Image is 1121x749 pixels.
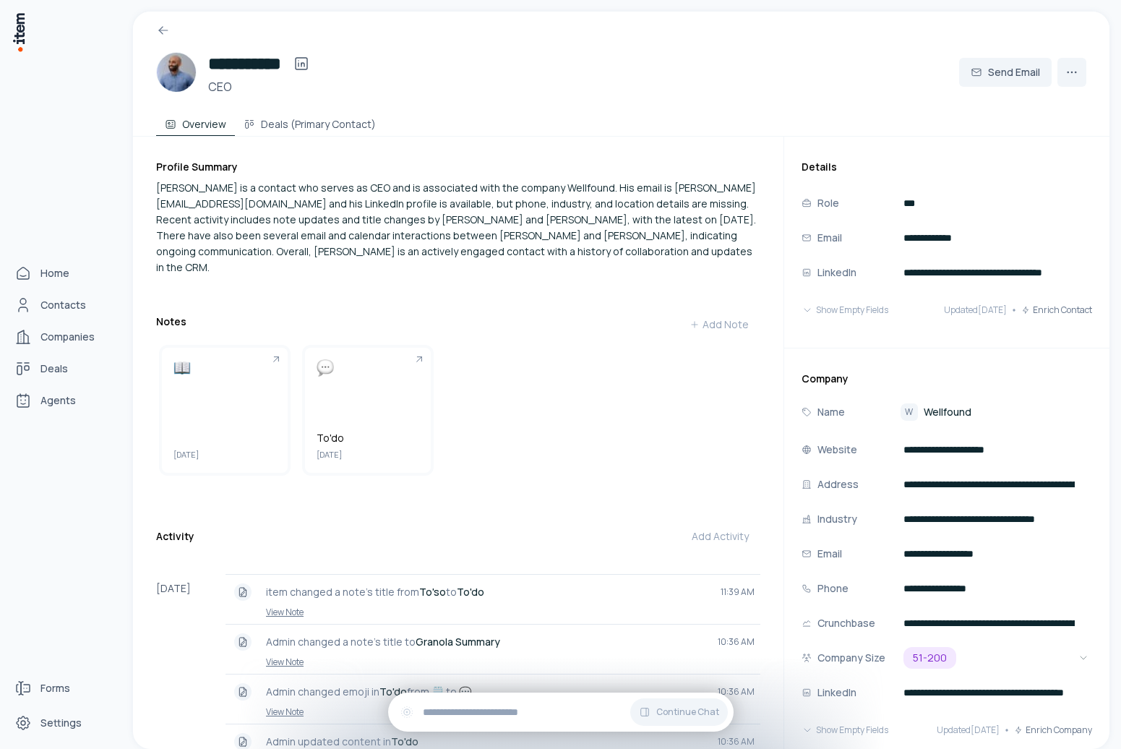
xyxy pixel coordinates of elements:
[901,403,971,421] a: WWellfound
[817,404,845,420] p: Name
[416,635,500,649] strong: Granola Summary
[817,195,839,211] p: Role
[40,330,95,344] span: Companies
[231,656,755,668] a: View Note
[156,314,186,329] h3: Notes
[317,448,419,461] span: [DATE]
[419,585,446,599] strong: To'so
[156,107,235,136] button: Overview
[817,476,859,492] p: Address
[656,706,719,718] span: Continue Chat
[817,615,875,631] p: Crunchbase
[266,635,706,649] p: Admin changed a note's title to
[173,359,191,377] img: book
[9,259,119,288] a: Home
[1014,716,1092,745] button: Enrich Company
[391,735,418,748] strong: To'do
[156,529,194,544] h3: Activity
[817,650,885,666] p: Company Size
[959,58,1052,87] button: Send Email
[9,709,119,737] a: Settings
[924,405,971,419] span: Wellfound
[379,685,407,698] strong: To'do
[718,736,755,748] span: 10:36 AM
[1021,296,1092,325] button: Enrich Contact
[40,393,76,408] span: Agents
[156,160,760,174] h3: Profile Summary
[817,685,856,701] p: LinkedIn
[235,107,385,136] button: Deals (Primary Contact)
[817,511,857,527] p: Industry
[40,361,68,376] span: Deals
[680,522,760,551] button: Add Activity
[317,431,419,445] h5: To'do
[266,585,709,599] p: item changed a note's title from to
[901,403,918,421] div: W
[12,12,26,53] img: Item Brain Logo
[630,698,728,726] button: Continue Chat
[266,735,706,749] p: Admin updated content in
[817,581,849,596] p: Phone
[721,586,755,598] span: 11:39 AM
[817,265,856,281] p: LinkedIn
[690,317,749,332] div: Add Note
[9,674,119,703] a: Forms
[9,322,119,351] a: Companies
[231,706,755,718] a: View Note
[40,681,70,695] span: Forms
[9,291,119,320] a: Contacts
[9,386,119,415] a: Agents
[817,230,842,246] p: Email
[40,266,69,281] span: Home
[988,65,1040,80] span: Send Email
[156,52,197,93] img: Amit Matani
[40,298,86,312] span: Contacts
[802,716,888,745] button: Show Empty Fields
[388,693,734,732] div: Continue Chat
[317,359,334,377] img: speech balloon
[266,685,706,699] p: Admin changed emoji in from 🗒️ to 💬
[173,448,276,461] span: [DATE]
[802,372,1092,386] h3: Company
[802,296,888,325] button: Show Empty Fields
[817,442,857,458] p: Website
[9,354,119,383] a: deals
[802,160,1092,174] h3: Details
[156,180,760,275] div: [PERSON_NAME] is a contact who serves as CEO and is associated with the company Wellfound. His em...
[678,310,760,339] button: Add Note
[718,636,755,648] span: 10:36 AM
[208,78,316,95] h3: CEO
[457,585,484,599] strong: To'do
[718,686,755,698] span: 10:36 AM
[231,607,755,618] a: View Note
[937,724,1000,736] span: Updated [DATE]
[40,716,82,730] span: Settings
[944,304,1007,316] span: Updated [DATE]
[817,546,842,562] p: Email
[1057,58,1086,87] button: More actions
